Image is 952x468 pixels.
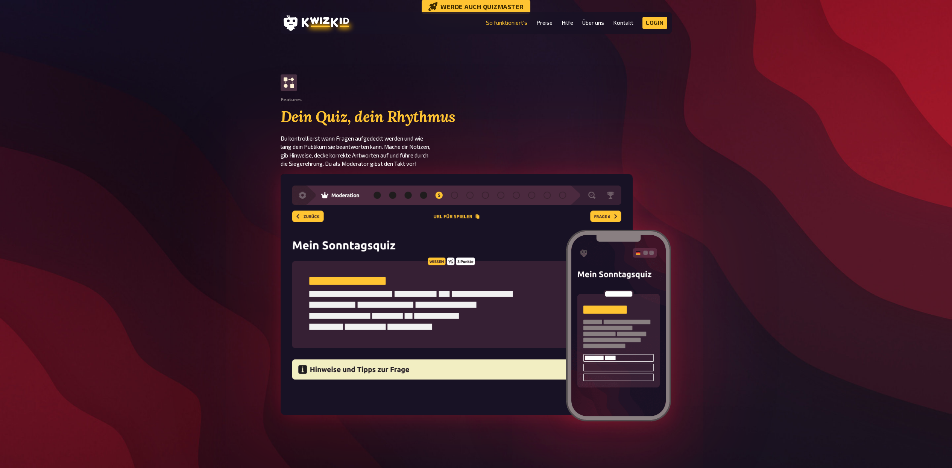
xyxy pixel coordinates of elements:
a: Kontakt [613,20,633,26]
a: Login [642,17,667,29]
a: Preise [536,20,553,26]
p: Du kontrollierst wann Fragen aufgedeckt werden und wie lang dein Publikum sie beantworten kann. M... [281,134,476,168]
img: Moderationsansicht [281,174,633,415]
a: Über uns [582,20,604,26]
a: Hilfe [562,20,573,26]
img: Spieleransicht [565,229,671,423]
div: Features [281,97,302,102]
h2: Dein Quiz, dein Rhythmus [281,108,476,126]
a: So funktioniert's [486,20,527,26]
